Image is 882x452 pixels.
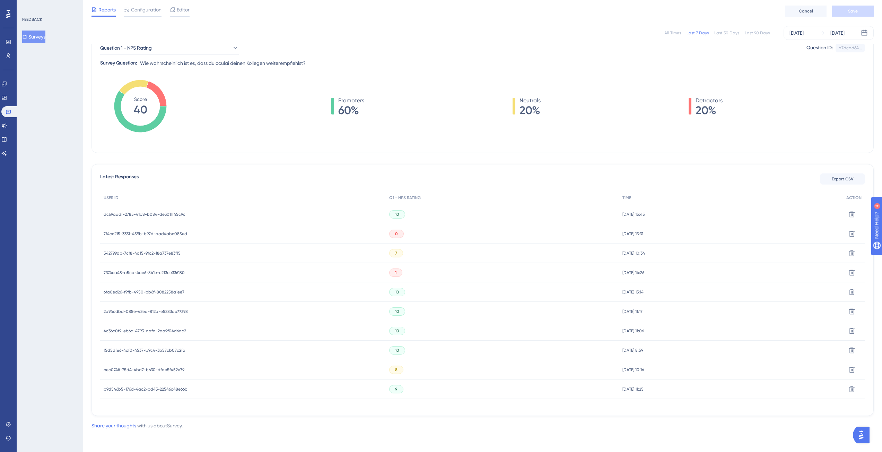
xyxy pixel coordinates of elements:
[696,96,723,105] span: Detractors
[100,44,152,52] span: Question 1 - NPS Rating
[622,212,645,217] span: [DATE] 15:45
[687,30,709,36] div: Last 7 Days
[832,6,874,17] button: Save
[789,29,804,37] div: [DATE]
[622,309,643,314] span: [DATE] 11:17
[832,176,854,182] span: Export CSV
[22,31,45,43] button: Surveys
[395,328,399,334] span: 10
[389,195,421,201] span: Q1 - NPS RATING
[134,103,147,116] tspan: 40
[622,367,644,373] span: [DATE] 10:16
[853,425,874,445] iframe: UserGuiding AI Assistant Launcher
[622,250,645,256] span: [DATE] 10:34
[519,96,541,105] span: Neutrals
[104,328,186,334] span: 4c36c0f9-eb6c-4793-aafa-2aa9f04d6ac2
[104,270,185,275] span: 7374ea45-a5ca-4ae6-841e-e213ee336180
[91,421,183,430] div: with us about Survey .
[622,289,644,295] span: [DATE] 13:14
[622,270,644,275] span: [DATE] 14:26
[98,6,116,14] span: Reports
[48,3,50,9] div: 4
[839,45,862,51] div: d7dcad64...
[104,289,184,295] span: 6fa0ed26-f9fb-4950-bb6f-8082258a1ee7
[846,195,862,201] span: ACTION
[806,43,833,52] div: Question ID:
[104,367,184,373] span: cec074ff-75d4-4bd7-b630-dfae5f452e79
[91,423,136,428] a: Share your thoughts
[338,105,364,116] span: 60%
[664,30,681,36] div: All Times
[820,173,865,185] button: Export CSV
[104,195,119,201] span: USER ID
[696,105,723,116] span: 20%
[622,348,643,353] span: [DATE] 8:59
[830,29,845,37] div: [DATE]
[100,173,139,185] span: Latest Responses
[338,96,364,105] span: Promoters
[622,195,631,201] span: TIME
[395,367,398,373] span: 8
[104,212,185,217] span: dc69aadf-2785-41b8-b084-de3011f45c9c
[16,2,43,10] span: Need Help?
[177,6,190,14] span: Editor
[785,6,827,17] button: Cancel
[104,348,185,353] span: f5d5dfe6-4cf0-4537-b9c4-3b57cb07c2fa
[395,250,397,256] span: 7
[622,231,643,237] span: [DATE] 13:31
[100,59,137,67] div: Survey Question:
[622,328,644,334] span: [DATE] 11:06
[134,96,147,102] tspan: Score
[395,212,399,217] span: 10
[714,30,739,36] div: Last 30 Days
[22,17,42,22] div: FEEDBACK
[622,386,644,392] span: [DATE] 11:25
[100,41,239,55] button: Question 1 - NPS Rating
[131,6,161,14] span: Configuration
[395,231,398,237] span: 0
[140,59,306,67] span: Wie wahrscheinlich ist es, dass du oculai deinen Kollegen weiterempfiehlst?
[395,270,396,275] span: 1
[395,309,399,314] span: 10
[745,30,770,36] div: Last 90 Days
[519,105,541,116] span: 20%
[799,8,813,14] span: Cancel
[104,250,181,256] span: 542799db-7cf8-4a15-9fc2-18a737e83f15
[395,348,399,353] span: 10
[104,231,187,237] span: 7f4cc215-3331-459b-b97d-aad4abc085ed
[104,309,188,314] span: 2a94cdbd-085e-42ea-812a-e5283ac77398
[104,386,187,392] span: b9d546b5-176d-4ac2-bd43-22546c48e66b
[395,386,398,392] span: 9
[395,289,399,295] span: 10
[848,8,858,14] span: Save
